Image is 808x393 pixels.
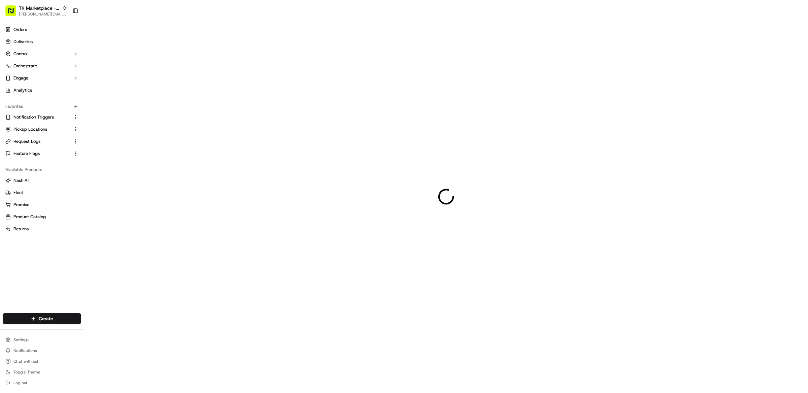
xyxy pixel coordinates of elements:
a: Feature Flags [5,151,70,157]
span: Promise [13,202,29,208]
a: Deliveries [3,36,81,47]
button: TK Marketplace - TKD [19,5,60,11]
span: Returns [13,226,29,232]
a: Fleet [5,190,78,196]
button: Product Catalog [3,211,81,222]
span: Toggle Theme [13,369,40,375]
button: Request Logs [3,136,81,147]
button: Promise [3,199,81,210]
span: Feature Flags [13,151,40,157]
button: Nash AI [3,175,81,186]
button: TK Marketplace - TKD[PERSON_NAME][EMAIL_ADDRESS][DOMAIN_NAME] [3,3,70,19]
span: Pickup Locations [13,126,47,132]
span: Analytics [13,87,32,93]
button: Returns [3,224,81,234]
button: [PERSON_NAME][EMAIL_ADDRESS][DOMAIN_NAME] [19,11,67,17]
span: Engage [13,75,28,81]
button: Log out [3,378,81,388]
span: Orchestrate [13,63,37,69]
span: Request Logs [13,138,40,144]
div: Favorites [3,101,81,112]
a: Promise [5,202,78,208]
a: Nash AI [5,177,78,184]
button: Create [3,313,81,324]
button: Engage [3,73,81,84]
button: Settings [3,335,81,345]
a: Returns [5,226,78,232]
span: Create [39,315,53,322]
button: Fleet [3,187,81,198]
button: Notifications [3,346,81,355]
button: Feature Flags [3,148,81,159]
span: Fleet [13,190,23,196]
span: Control [13,51,28,57]
span: Log out [13,380,27,386]
div: Available Products [3,164,81,175]
span: Settings [13,337,29,342]
button: Notification Triggers [3,112,81,123]
a: Analytics [3,85,81,96]
span: Nash AI [13,177,29,184]
a: Request Logs [5,138,70,144]
a: Product Catalog [5,214,78,220]
span: Notifications [13,348,37,353]
button: Chat with us! [3,357,81,366]
span: Chat with us! [13,359,38,364]
a: Notification Triggers [5,114,70,120]
button: Toggle Theme [3,367,81,377]
button: Control [3,48,81,59]
button: Orchestrate [3,61,81,71]
a: Pickup Locations [5,126,70,132]
button: Pickup Locations [3,124,81,135]
span: Deliveries [13,39,33,45]
span: Orders [13,27,27,33]
a: Orders [3,24,81,35]
span: Notification Triggers [13,114,54,120]
span: Product Catalog [13,214,46,220]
